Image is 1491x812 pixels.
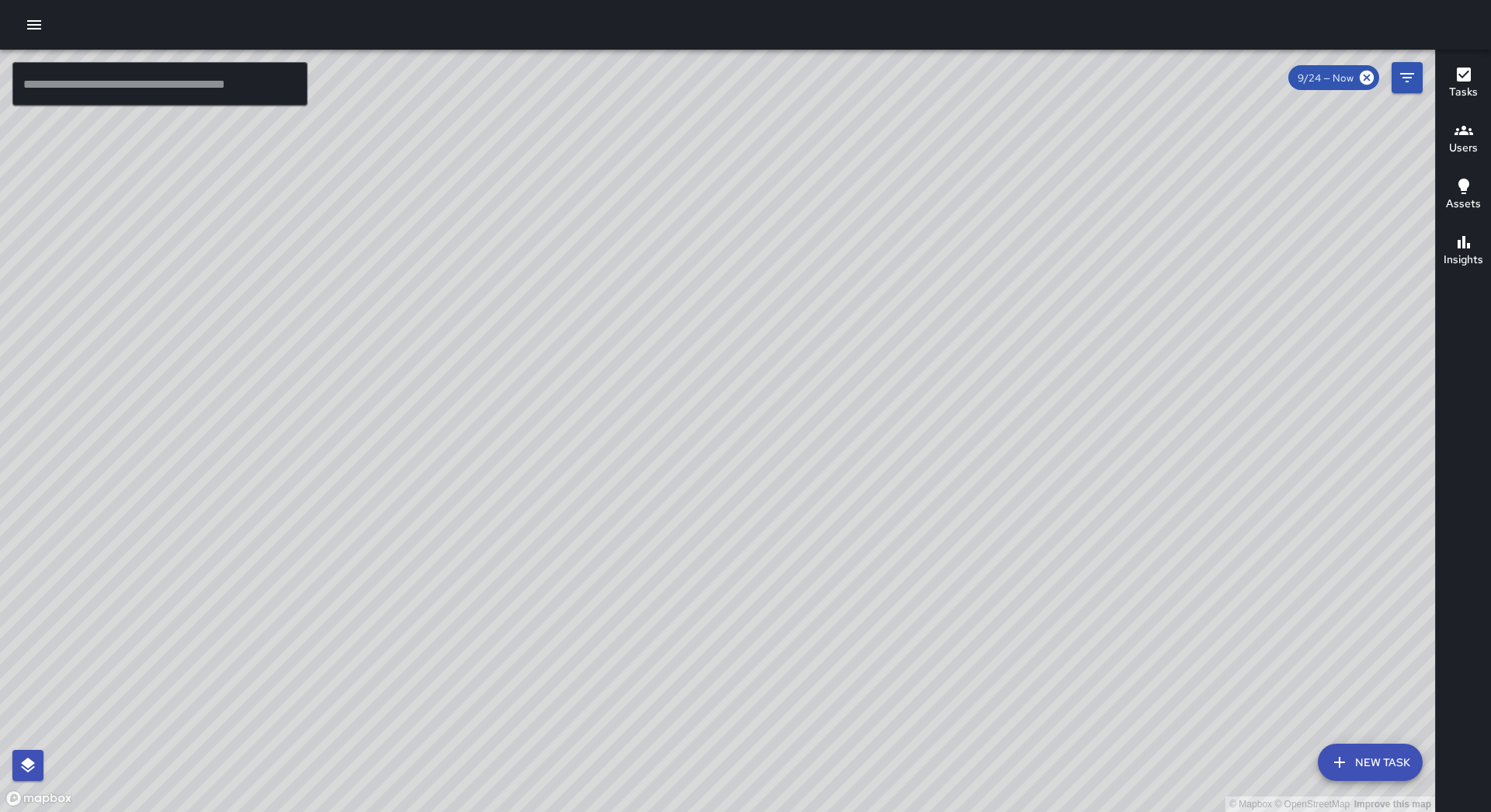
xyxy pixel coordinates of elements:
button: New Task [1318,744,1423,781]
button: Insights [1436,224,1491,279]
h6: Tasks [1449,84,1478,101]
div: 9/24 — Now [1288,65,1379,90]
button: Filters [1392,62,1423,93]
h6: Insights [1444,252,1483,269]
h6: Users [1449,140,1478,157]
button: Assets [1436,168,1491,224]
button: Users [1436,112,1491,168]
h6: Assets [1446,196,1481,213]
span: 9/24 — Now [1288,71,1363,85]
button: Tasks [1436,56,1491,112]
